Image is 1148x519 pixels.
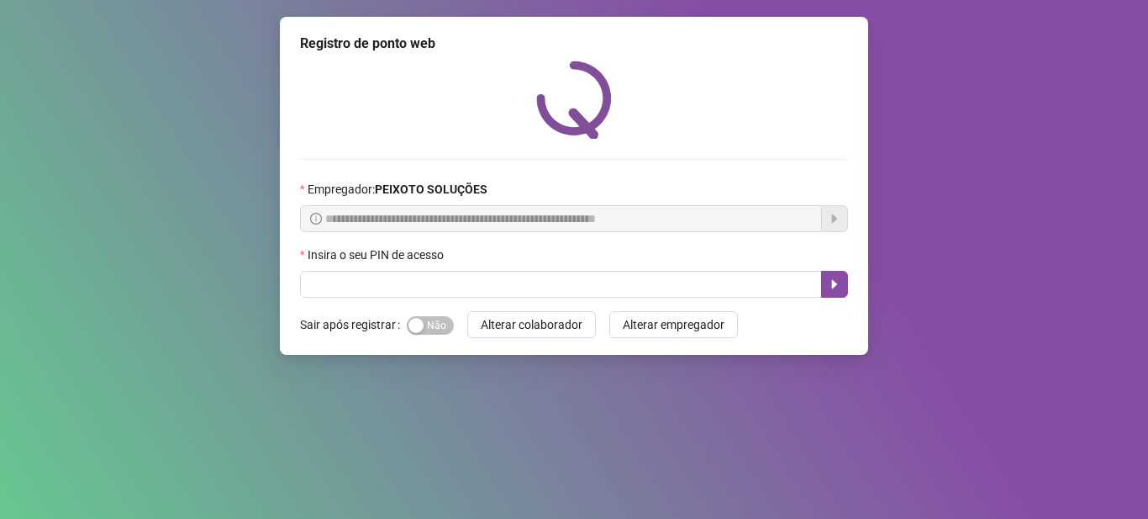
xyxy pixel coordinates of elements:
[300,311,407,338] label: Sair após registrar
[300,246,455,264] label: Insira o seu PIN de acesso
[536,61,612,139] img: QRPoint
[481,315,582,334] span: Alterar colaborador
[623,315,724,334] span: Alterar empregador
[828,278,841,291] span: caret-right
[609,311,738,338] button: Alterar empregador
[375,183,487,196] strong: PEIXOTO SOLUÇÕES
[300,34,848,54] div: Registro de ponto web
[467,311,596,338] button: Alterar colaborador
[310,213,322,225] span: info-circle
[308,180,487,199] span: Empregador :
